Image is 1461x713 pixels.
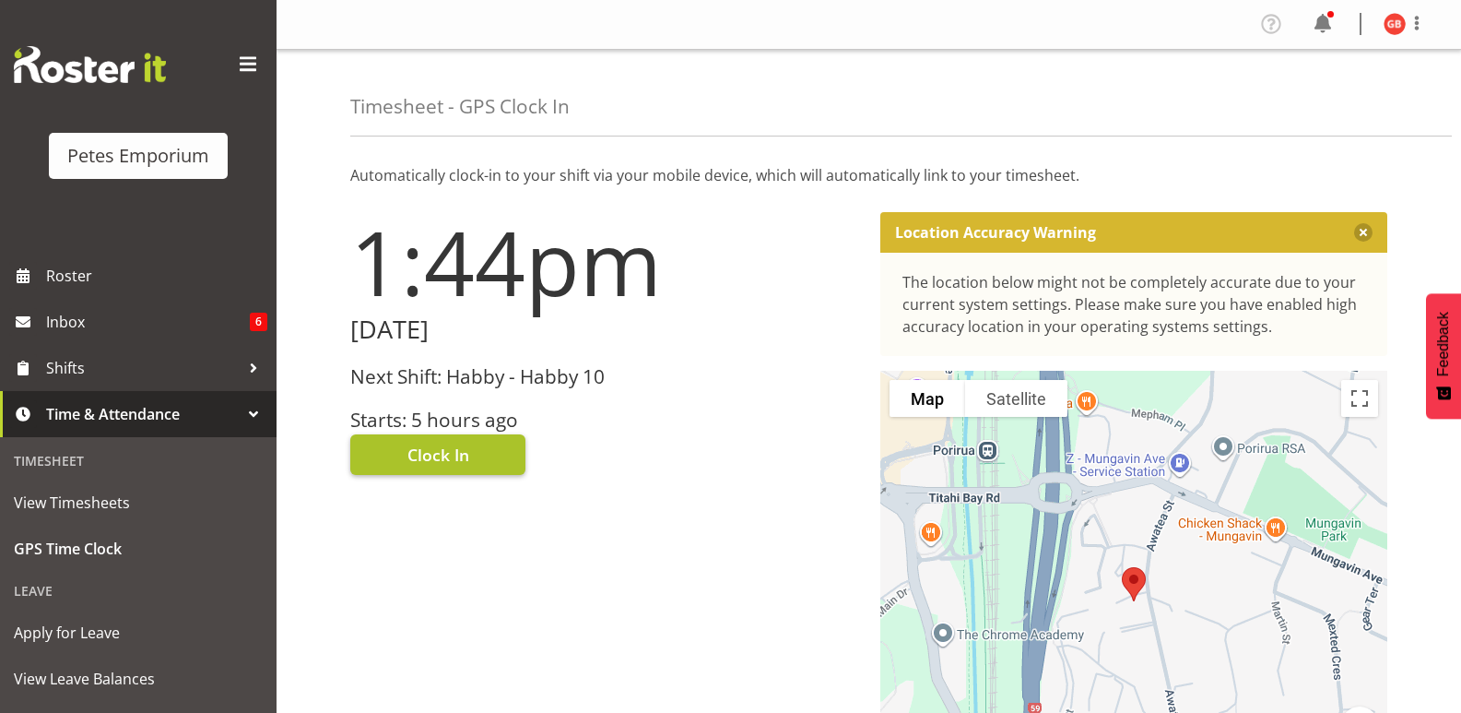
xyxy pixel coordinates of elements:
[350,434,525,475] button: Clock In
[902,271,1366,338] div: The location below might not be completely accurate due to your current system settings. Please m...
[46,400,240,428] span: Time & Attendance
[1435,312,1452,376] span: Feedback
[5,442,272,480] div: Timesheet
[5,610,272,656] a: Apply for Leave
[250,313,267,331] span: 6
[895,223,1096,242] p: Location Accuracy Warning
[14,665,263,693] span: View Leave Balances
[407,443,469,467] span: Clock In
[890,380,965,417] button: Show street map
[350,366,858,387] h3: Next Shift: Habby - Habby 10
[14,489,263,517] span: View Timesheets
[46,262,267,290] span: Roster
[350,315,858,344] h2: [DATE]
[350,212,858,312] h1: 1:44pm
[5,480,272,526] a: View Timesheets
[350,96,570,117] h4: Timesheet - GPS Clock In
[5,526,272,572] a: GPS Time Clock
[14,46,166,83] img: Rosterit website logo
[14,535,263,563] span: GPS Time Clock
[965,380,1067,417] button: Show satellite imagery
[350,164,1387,186] p: Automatically clock-in to your shift via your mobile device, which will automatically link to you...
[5,656,272,702] a: View Leave Balances
[67,142,209,170] div: Petes Emporium
[350,410,858,431] h3: Starts: 5 hours ago
[5,572,272,610] div: Leave
[46,308,250,336] span: Inbox
[14,619,263,647] span: Apply for Leave
[1426,293,1461,419] button: Feedback - Show survey
[46,354,240,382] span: Shifts
[1354,223,1373,242] button: Close message
[1384,13,1406,35] img: gillian-byford11184.jpg
[1341,380,1378,417] button: Toggle fullscreen view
